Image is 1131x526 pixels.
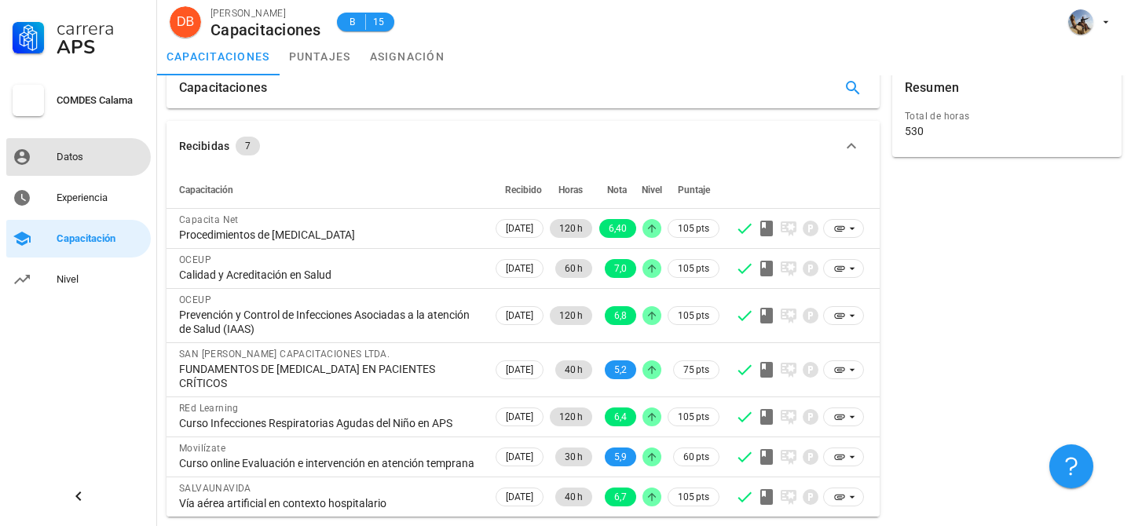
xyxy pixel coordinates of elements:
span: [DATE] [506,307,533,324]
span: 120 h [559,407,583,426]
div: Resumen [905,68,959,108]
div: Calidad y Acreditación en Salud [179,268,480,282]
a: Capacitación [6,220,151,258]
span: 120 h [559,219,583,238]
span: 7 [245,137,251,155]
span: [DATE] [506,361,533,378]
span: 105 pts [678,308,709,323]
div: Prevención y Control de Infecciones Asociadas a la atención de Salud (IAAS) [179,308,480,336]
span: [DATE] [506,448,533,466]
span: 5,9 [614,447,627,466]
div: Capacitación [57,232,145,245]
span: 60 pts [683,449,709,465]
span: Nivel [642,184,662,195]
span: 105 pts [678,489,709,505]
th: Horas [547,171,595,209]
span: 15 [372,14,385,30]
div: Nivel [57,273,145,286]
span: OCEUP [179,294,211,305]
div: APS [57,38,145,57]
span: [DATE] [506,408,533,426]
span: 120 h [559,306,583,325]
span: 105 pts [678,221,709,236]
span: Puntaje [678,184,710,195]
a: puntajes [280,38,361,75]
span: 40 h [565,488,583,506]
div: Total de horas [905,108,1109,124]
span: SALVAUNAVIDA [179,483,251,494]
span: 6,8 [614,306,627,325]
span: 105 pts [678,409,709,425]
span: SAN [PERSON_NAME] CAPACITACIONES LTDA. [179,349,390,360]
span: Recibido [505,184,542,195]
a: Nivel [6,261,151,298]
th: Capacitación [167,171,492,209]
div: 530 [905,124,924,138]
span: Capacita Net [179,214,239,225]
div: Curso online Evaluación e intervención en atención temprana [179,456,480,470]
a: Experiencia [6,179,151,217]
div: [PERSON_NAME] [210,5,321,21]
a: capacitaciones [157,38,280,75]
div: Carrera [57,19,145,38]
a: asignación [361,38,455,75]
button: Recibidas 7 [167,121,880,171]
span: [DATE] [506,260,533,277]
span: 75 pts [683,362,709,378]
span: Horas [558,184,583,195]
span: Movilízate [179,443,225,454]
th: Puntaje [664,171,723,209]
span: [DATE] [506,488,533,506]
span: 60 h [565,259,583,278]
span: 40 h [565,360,583,379]
span: [DATE] [506,220,533,237]
span: 7,0 [614,259,627,278]
span: DB [177,6,194,38]
span: REd Learning [179,403,239,414]
div: Vía aérea artificial en contexto hospitalario [179,496,480,510]
div: Experiencia [57,192,145,204]
span: 5,2 [614,360,627,379]
span: 30 h [565,447,583,466]
span: Nota [607,184,627,195]
div: FUNDAMENTOS DE [MEDICAL_DATA] EN PACIENTES CRÍTICOS [179,362,480,390]
div: Recibidas [179,137,229,155]
div: avatar [170,6,201,38]
span: OCEUP [179,254,211,265]
a: Datos [6,138,151,176]
th: Recibido [492,171,547,209]
div: Curso Infecciones Respiratorias Agudas del Niño en APS [179,416,480,430]
span: 6,4 [614,407,627,426]
span: 6,7 [614,488,627,506]
th: Nivel [639,171,664,209]
div: Capacitaciones [179,68,267,108]
th: Nota [595,171,639,209]
div: COMDES Calama [57,94,145,107]
div: Procedimientos de [MEDICAL_DATA] [179,228,480,242]
div: Capacitaciones [210,21,321,38]
div: Datos [57,151,145,163]
span: 105 pts [678,261,709,276]
span: B [346,14,359,30]
span: 6,40 [609,219,627,238]
div: avatar [1068,9,1093,35]
span: Capacitación [179,184,233,195]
